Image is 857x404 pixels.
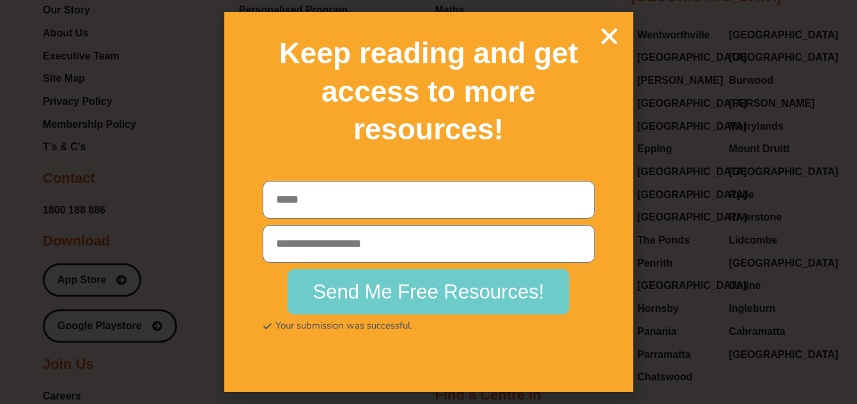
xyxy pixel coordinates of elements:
iframe: Chat Widget [638,260,857,404]
form: New Form [263,181,595,331]
button: Send Me Free Resources! [288,269,570,315]
div: Your submission was successful. [263,321,595,331]
span: Send Me Free Resources! [313,282,544,302]
a: Close [598,25,621,47]
h2: Keep reading and get access to more resources! [247,35,611,149]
